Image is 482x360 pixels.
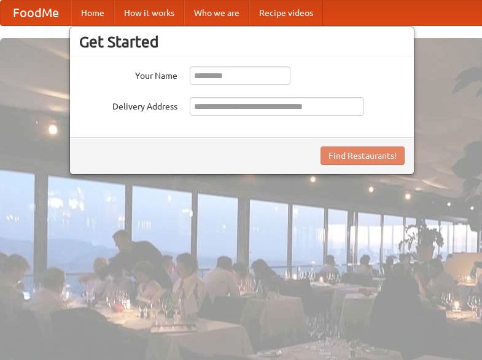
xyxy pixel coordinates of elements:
[249,1,323,25] a: Recipe videos
[114,1,184,25] a: How it works
[1,1,71,25] a: FoodMe
[184,1,249,25] a: Who we are
[321,146,405,165] button: Find Restaurants!
[71,1,114,25] a: Home
[79,33,405,51] h3: Get Started
[79,97,177,113] label: Delivery Address
[79,66,177,82] label: Your Name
